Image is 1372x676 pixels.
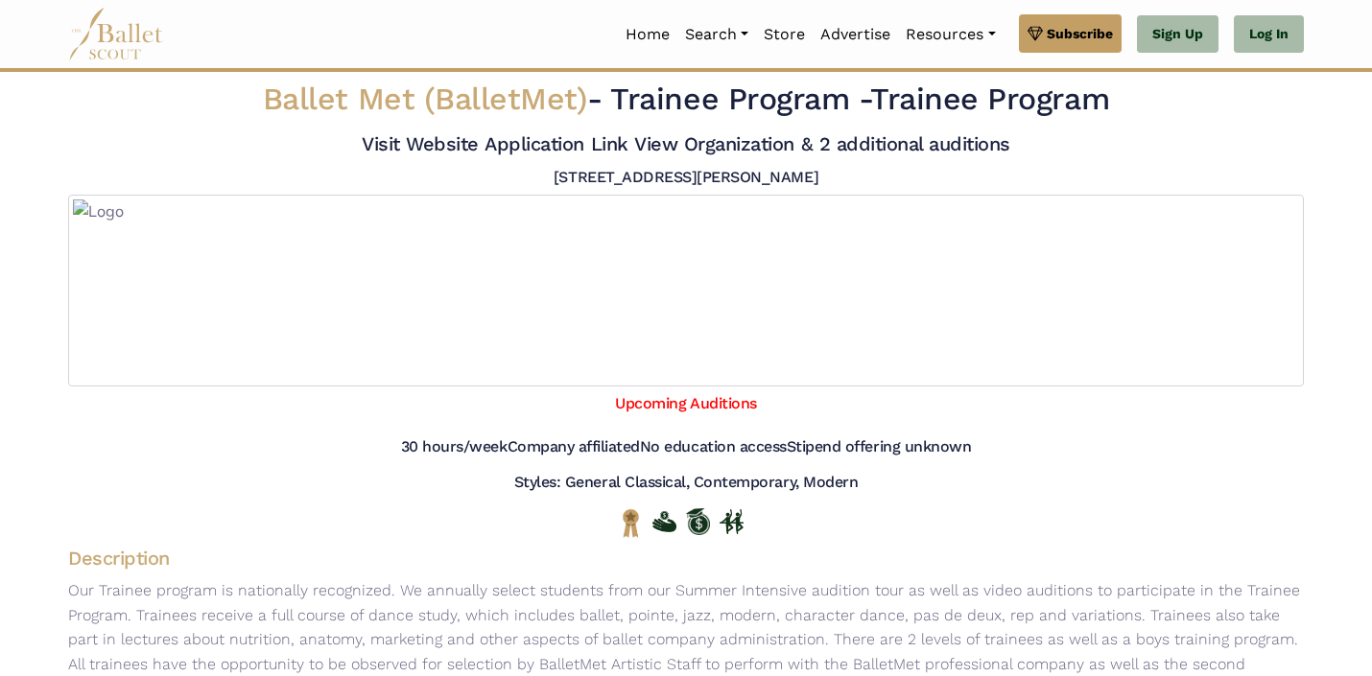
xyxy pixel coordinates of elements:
a: Store [756,14,813,55]
span: Trainee Program - [610,81,870,117]
a: Advertise [813,14,898,55]
img: Offers Financial Aid [652,511,676,532]
h5: Styles: General Classical, Contemporary, Modern [514,473,858,493]
a: Subscribe [1019,14,1122,53]
h5: No education access [640,437,787,457]
a: Home [618,14,677,55]
img: Logo [68,195,1304,386]
h2: - Trainee Program [174,80,1198,120]
a: Visit Website [362,132,479,155]
img: In Person [720,509,744,534]
a: Resources [898,14,1003,55]
h5: [STREET_ADDRESS][PERSON_NAME] [554,168,818,188]
h5: Stipend offering unknown [787,437,971,457]
span: Ballet Met (BalletMet) [263,81,587,117]
span: Subscribe [1047,23,1113,44]
a: Log In [1234,15,1304,54]
img: gem.svg [1028,23,1043,44]
a: Upcoming Auditions [615,394,756,412]
h5: Company affiliated [508,437,640,457]
img: National [619,508,643,538]
a: Search [677,14,756,55]
a: View Organization & 2 additional auditions [634,132,1010,155]
img: Offers Scholarship [686,508,710,535]
a: Application Link [485,132,627,155]
a: Sign Up [1137,15,1218,54]
h5: 30 hours/week [401,437,508,457]
h4: Description [53,546,1319,571]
